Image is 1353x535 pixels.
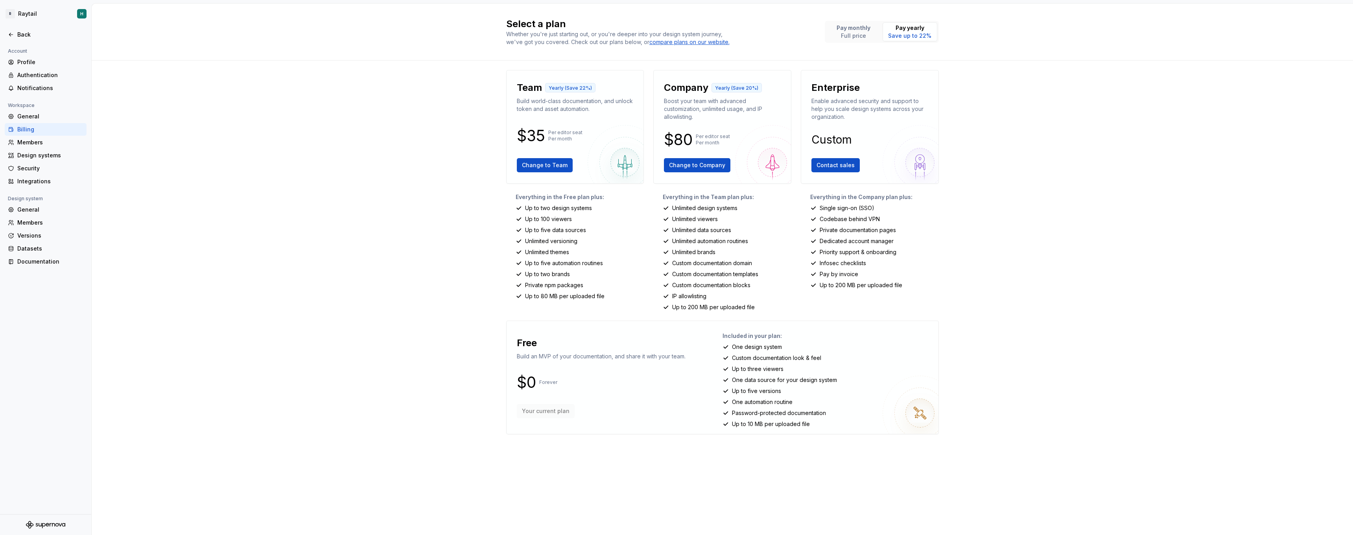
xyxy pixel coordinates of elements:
[525,248,569,256] p: Unlimited themes
[5,194,46,203] div: Design system
[888,24,931,32] p: Pay yearly
[5,229,87,242] a: Versions
[517,158,573,172] button: Change to Team
[811,135,852,144] p: Custom
[5,56,87,68] a: Profile
[18,10,37,18] div: Raytail
[837,32,870,40] p: Full price
[2,5,90,22] button: RRaytailH
[820,237,894,245] p: Dedicated account manager
[5,175,87,188] a: Integrations
[549,85,592,91] p: Yearly (Save 22%)
[17,245,83,253] div: Datasets
[888,32,931,40] p: Save up to 22%
[17,71,83,79] div: Authentication
[17,84,83,92] div: Notifications
[5,28,87,41] a: Back
[525,204,592,212] p: Up to two design systems
[723,332,932,340] p: Included in your plan:
[672,237,748,245] p: Unlimited automation routines
[517,378,536,387] p: $0
[525,281,583,289] p: Private npm packages
[883,22,937,41] button: Pay yearlySave up to 22%
[826,22,881,41] button: Pay monthlyFull price
[17,151,83,159] div: Design systems
[17,31,83,39] div: Back
[17,58,83,66] div: Profile
[732,387,781,395] p: Up to five versions
[5,110,87,123] a: General
[539,379,557,386] p: Forever
[837,24,870,32] p: Pay monthly
[522,161,568,169] span: Change to Team
[506,18,815,30] h2: Select a plan
[672,292,706,300] p: IP allowlisting
[5,149,87,162] a: Design systems
[506,30,734,46] div: Whether you're just starting out, or you're deeper into your design system journey, we've got you...
[525,226,586,234] p: Up to five data sources
[672,281,750,289] p: Custom documentation blocks
[664,81,708,94] p: Company
[811,158,860,172] button: Contact sales
[17,164,83,172] div: Security
[17,113,83,120] div: General
[548,129,582,142] p: Per editor seat Per month
[811,81,860,94] p: Enterprise
[672,259,752,267] p: Custom documentation domain
[732,365,783,373] p: Up to three viewers
[820,270,858,278] p: Pay by invoice
[17,138,83,146] div: Members
[696,133,730,146] p: Per editor seat Per month
[5,69,87,81] a: Authentication
[732,409,826,417] p: Password-protected documentation
[732,354,821,362] p: Custom documentation look & feel
[517,131,545,140] p: $35
[5,123,87,136] a: Billing
[820,281,902,289] p: Up to 200 MB per uploaded file
[5,82,87,94] a: Notifications
[672,303,755,311] p: Up to 200 MB per uploaded file
[664,135,693,144] p: $80
[5,136,87,149] a: Members
[820,259,866,267] p: Infosec checklists
[17,125,83,133] div: Billing
[17,177,83,185] div: Integrations
[672,248,715,256] p: Unlimited brands
[715,85,758,91] p: Yearly (Save 20%)
[17,219,83,227] div: Members
[517,81,542,94] p: Team
[820,204,874,212] p: Single sign-on (SSO)
[810,193,939,201] p: Everything in the Company plan plus:
[5,203,87,216] a: General
[672,226,731,234] p: Unlimited data sources
[664,158,730,172] button: Change to Company
[5,162,87,175] a: Security
[17,206,83,214] div: General
[6,9,15,18] div: R
[811,97,928,121] p: Enable advanced security and support to help you scale design systems across your organization.
[732,343,782,351] p: One design system
[517,337,537,349] p: Free
[525,237,577,245] p: Unlimited versioning
[5,101,38,110] div: Workspace
[672,215,718,223] p: Unlimited viewers
[817,161,855,169] span: Contact sales
[5,46,30,56] div: Account
[672,270,758,278] p: Custom documentation templates
[669,161,725,169] span: Change to Company
[5,242,87,255] a: Datasets
[525,292,605,300] p: Up to 80 MB per uploaded file
[26,521,65,529] svg: Supernova Logo
[516,193,644,201] p: Everything in the Free plan plus:
[732,398,793,406] p: One automation routine
[732,420,810,428] p: Up to 10 MB per uploaded file
[732,376,837,384] p: One data source for your design system
[649,38,730,46] a: compare plans on our website.
[517,352,686,360] p: Build an MVP of your documentation, and share it with your team.
[5,255,87,268] a: Documentation
[80,11,83,17] div: H
[820,248,896,256] p: Priority support & onboarding
[820,226,896,234] p: Private documentation pages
